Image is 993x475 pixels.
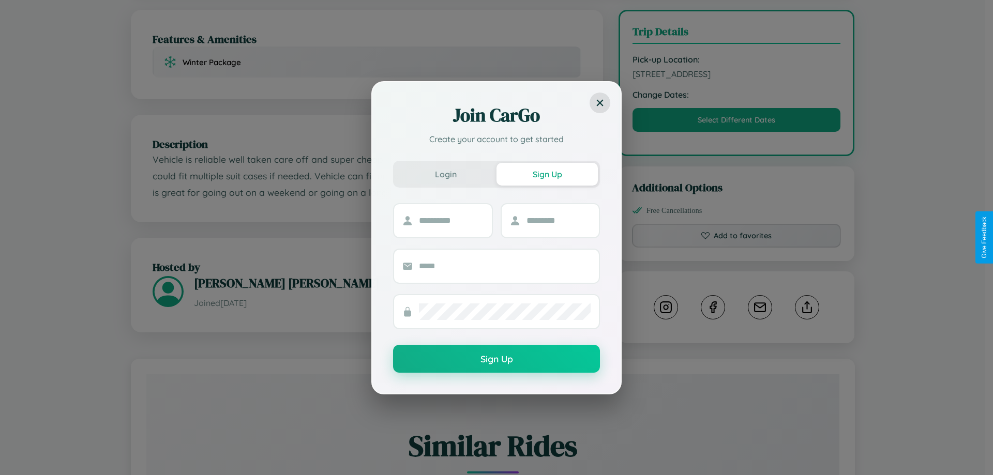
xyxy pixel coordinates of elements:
button: Login [395,163,496,186]
button: Sign Up [496,163,598,186]
p: Create your account to get started [393,133,600,145]
button: Sign Up [393,345,600,373]
h2: Join CarGo [393,103,600,128]
div: Give Feedback [981,217,988,258]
